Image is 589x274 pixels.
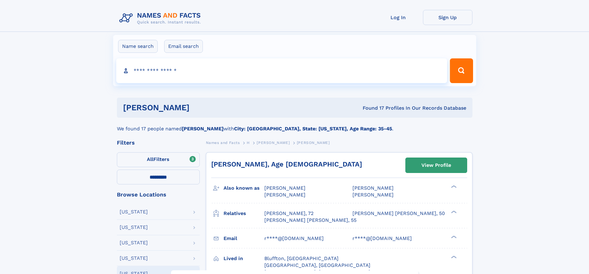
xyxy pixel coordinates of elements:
[182,126,224,132] b: [PERSON_NAME]
[117,10,206,27] img: Logo Names and Facts
[117,192,200,197] div: Browse Locations
[352,192,394,198] span: [PERSON_NAME]
[234,126,392,132] b: City: [GEOGRAPHIC_DATA], State: [US_STATE], Age Range: 35-45
[116,58,447,83] input: search input
[264,185,305,191] span: [PERSON_NAME]
[164,40,203,53] label: Email search
[117,118,472,133] div: We found 17 people named with .
[206,139,240,146] a: Names and Facts
[123,104,276,112] h1: [PERSON_NAME]
[211,160,362,168] a: [PERSON_NAME], Age [DEMOGRAPHIC_DATA]
[421,158,451,172] div: View Profile
[257,139,290,146] a: [PERSON_NAME]
[423,10,472,25] a: Sign Up
[120,225,148,230] div: [US_STATE]
[118,40,158,53] label: Name search
[257,141,290,145] span: [PERSON_NAME]
[352,210,445,217] a: [PERSON_NAME] [PERSON_NAME], 50
[120,256,148,261] div: [US_STATE]
[450,185,457,189] div: ❯
[120,240,148,245] div: [US_STATE]
[450,210,457,214] div: ❯
[117,140,200,145] div: Filters
[224,208,264,219] h3: Relatives
[450,235,457,239] div: ❯
[224,253,264,264] h3: Lived in
[117,152,200,167] label: Filters
[264,210,314,217] a: [PERSON_NAME], 72
[373,10,423,25] a: Log In
[264,217,356,224] a: [PERSON_NAME] [PERSON_NAME], 55
[120,209,148,214] div: [US_STATE]
[264,255,339,261] span: Bluffton, [GEOGRAPHIC_DATA]
[247,141,250,145] span: H
[224,183,264,193] h3: Also known as
[147,156,153,162] span: All
[247,139,250,146] a: H
[276,105,466,112] div: Found 17 Profiles In Our Records Database
[224,233,264,244] h3: Email
[352,185,394,191] span: [PERSON_NAME]
[450,255,457,259] div: ❯
[264,262,370,268] span: [GEOGRAPHIC_DATA], [GEOGRAPHIC_DATA]
[264,192,305,198] span: [PERSON_NAME]
[406,158,467,173] a: View Profile
[297,141,330,145] span: [PERSON_NAME]
[450,58,473,83] button: Search Button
